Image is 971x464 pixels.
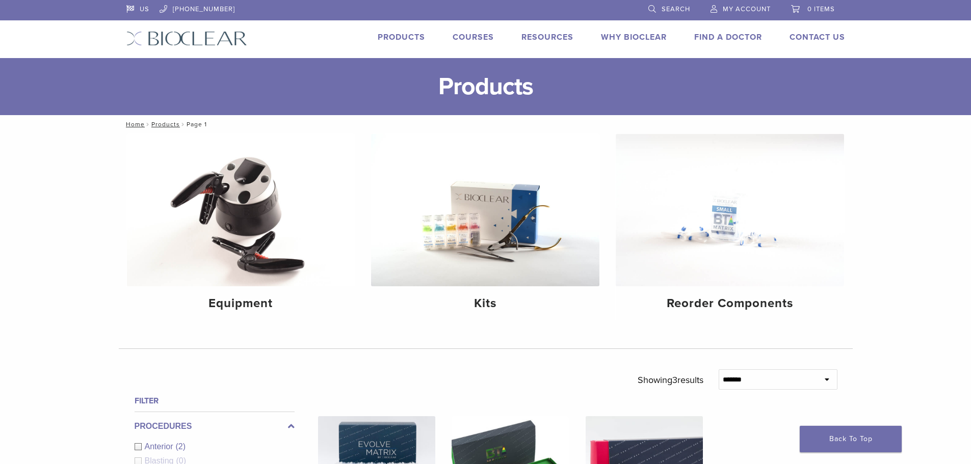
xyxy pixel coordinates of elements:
a: Courses [453,32,494,42]
label: Procedures [135,420,295,432]
span: Anterior [145,442,176,451]
h4: Filter [135,395,295,407]
span: Search [662,5,690,13]
span: 3 [672,374,677,386]
img: Kits [371,134,599,286]
img: Bioclear [126,31,247,46]
a: Kits [371,134,599,319]
a: Why Bioclear [601,32,667,42]
a: Resources [521,32,573,42]
span: 0 items [807,5,835,13]
img: Reorder Components [616,134,844,286]
a: Home [123,121,145,128]
span: / [145,122,151,127]
h4: Kits [379,294,591,313]
img: Equipment [127,134,355,286]
span: / [180,122,187,127]
h4: Reorder Components [624,294,836,313]
nav: Page 1 [119,115,853,133]
a: Products [378,32,425,42]
p: Showing results [638,369,703,391]
a: Products [151,121,180,128]
span: (2) [176,442,186,451]
a: Reorder Components [616,134,844,319]
a: Find A Doctor [694,32,762,42]
a: Contact Us [790,32,845,42]
h4: Equipment [135,294,347,313]
span: My Account [723,5,771,13]
a: Equipment [127,134,355,319]
a: Back To Top [800,426,902,452]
